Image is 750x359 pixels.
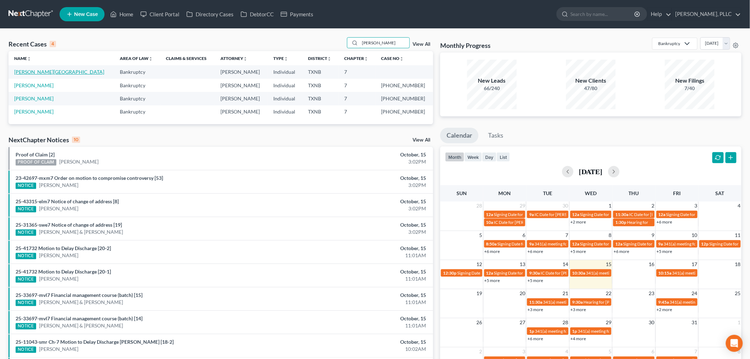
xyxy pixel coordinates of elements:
[694,347,698,356] span: 7
[494,220,548,225] span: IC Date for [PERSON_NAME]
[294,182,426,189] div: 3:02PM
[608,231,612,239] span: 8
[519,201,526,210] span: 29
[529,328,534,334] span: 1p
[571,249,586,254] a: +5 more
[486,241,497,247] span: 8:50a
[665,77,715,85] div: New Filings
[294,346,426,353] div: 10:02AM
[120,56,153,61] a: Area of Lawunfold_more
[584,299,639,305] span: Hearing for [PERSON_NAME]
[294,245,426,252] div: October, 15
[494,212,558,217] span: Signing Date for [PERSON_NAME]
[338,92,375,105] td: 7
[381,56,404,61] a: Case Nounfold_more
[476,318,483,327] span: 26
[615,220,626,225] span: 1:30p
[284,57,288,61] i: unfold_more
[608,201,612,210] span: 1
[535,328,641,334] span: 341(a) meeting for [PERSON_NAME] & [PERSON_NAME]
[623,241,687,247] span: Signing Date for [PERSON_NAME]
[665,85,715,92] div: 7/40
[220,56,247,61] a: Attorneyunfold_more
[648,8,671,21] a: Help
[215,65,268,78] td: [PERSON_NAME]
[734,260,741,269] span: 18
[107,8,137,21] a: Home
[215,92,268,105] td: [PERSON_NAME]
[571,219,586,225] a: +2 more
[443,270,457,276] span: 12:30p
[14,69,104,75] a: [PERSON_NAME][GEOGRAPHIC_DATA]
[39,228,123,236] a: [PERSON_NAME] & [PERSON_NAME]
[691,231,698,239] span: 10
[519,318,526,327] span: 27
[659,241,663,247] span: 9a
[114,105,160,118] td: Bankruptcy
[659,299,669,305] span: 9:45a
[476,201,483,210] span: 28
[605,260,612,269] span: 15
[16,245,111,251] a: 25-41732 Motion to Delay Discharge [20-2]
[734,231,741,239] span: 11
[294,292,426,299] div: October, 15
[215,105,268,118] td: [PERSON_NAME]
[485,249,500,254] a: +6 more
[114,92,160,105] td: Bankruptcy
[16,339,174,345] a: 25-11043-smr Ch-7 Motion to Delay Discharge [PERSON_NAME] [18-2]
[327,57,331,61] i: unfold_more
[215,79,268,92] td: [PERSON_NAME]
[734,289,741,298] span: 25
[562,201,569,210] span: 30
[302,92,338,105] td: TXNB
[648,260,655,269] span: 16
[627,220,648,225] span: Hearing for
[16,183,36,189] div: NOTICE
[268,105,302,118] td: Individual
[534,241,603,247] span: 341(a) meeting for [PERSON_NAME]
[338,79,375,92] td: 7
[522,347,526,356] span: 3
[114,79,160,92] td: Bankruptcy
[572,212,580,217] span: 12a
[294,275,426,282] div: 11:01AM
[716,190,724,196] span: Sat
[16,159,56,166] div: PROOF OF CLAIM
[737,318,741,327] span: 1
[691,318,698,327] span: 31
[579,168,603,175] h2: [DATE]
[14,95,54,101] a: [PERSON_NAME]
[302,105,338,118] td: TXNB
[16,175,163,181] a: 23-42697-mxm7 Order on motion to compromise controversy [53]
[541,270,638,276] span: IC Date for [PERSON_NAME][GEOGRAPHIC_DATA]
[651,347,655,356] span: 6
[294,252,426,259] div: 11:01AM
[659,212,666,217] span: 12a
[237,8,277,21] a: DebtorCC
[486,270,493,276] span: 12a
[519,289,526,298] span: 20
[161,51,215,65] th: Claims & Services
[16,315,142,321] a: 25-33697-mvl7 Financial management course (batch) [14]
[360,38,409,48] input: Search by name...
[572,270,586,276] span: 10:30a
[467,77,517,85] div: New Leads
[485,278,500,283] a: +5 more
[273,56,288,61] a: Typeunfold_more
[16,222,122,228] a: 25-31365-swe7 Notice of change of address [19]
[27,57,31,61] i: unfold_more
[39,299,123,306] a: [PERSON_NAME] & [PERSON_NAME]
[479,231,483,239] span: 5
[578,328,684,334] span: 341(a) meeting for [PERSON_NAME] & [PERSON_NAME]
[294,198,426,205] div: October, 15
[16,151,55,158] a: Proof of Claim [2]
[737,201,741,210] span: 4
[39,252,78,259] a: [PERSON_NAME]
[59,158,99,165] a: [PERSON_NAME]
[566,85,616,92] div: 47/80
[294,322,426,329] div: 11:01AM
[39,205,78,212] a: [PERSON_NAME]
[344,56,368,61] a: Chapterunfold_more
[701,241,709,247] span: 12p
[72,137,80,143] div: 10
